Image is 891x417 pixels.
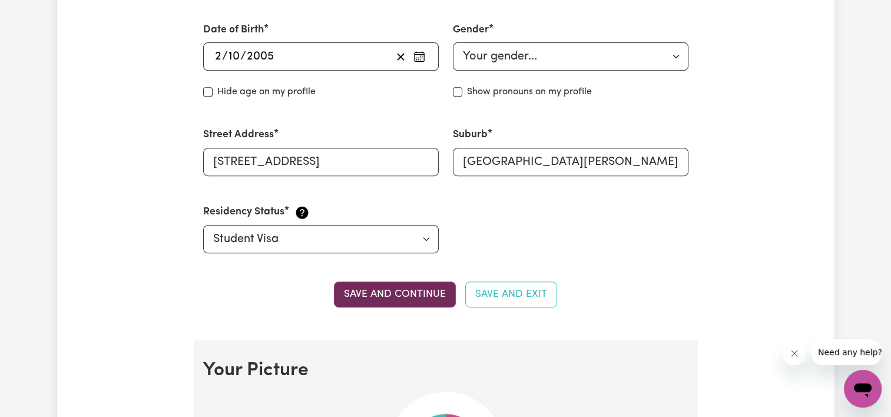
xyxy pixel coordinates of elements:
iframe: Button to launch messaging window [844,370,882,408]
span: / [240,50,246,63]
input: ---- [246,48,275,65]
iframe: Close message [783,342,806,365]
input: -- [228,48,240,65]
button: Save and continue [334,282,456,307]
button: Save and Exit [465,282,557,307]
h2: Your Picture [203,359,688,382]
label: Street Address [203,127,274,143]
label: Hide age on my profile [217,85,316,99]
label: Residency Status [203,204,284,220]
label: Date of Birth [203,22,264,38]
label: Suburb [453,127,488,143]
span: / [222,50,228,63]
iframe: Message from company [811,339,882,365]
label: Gender [453,22,489,38]
label: Show pronouns on my profile [467,85,592,99]
input: e.g. North Bondi, New South Wales [453,148,688,176]
input: -- [214,48,222,65]
span: Need any help? [7,8,71,18]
